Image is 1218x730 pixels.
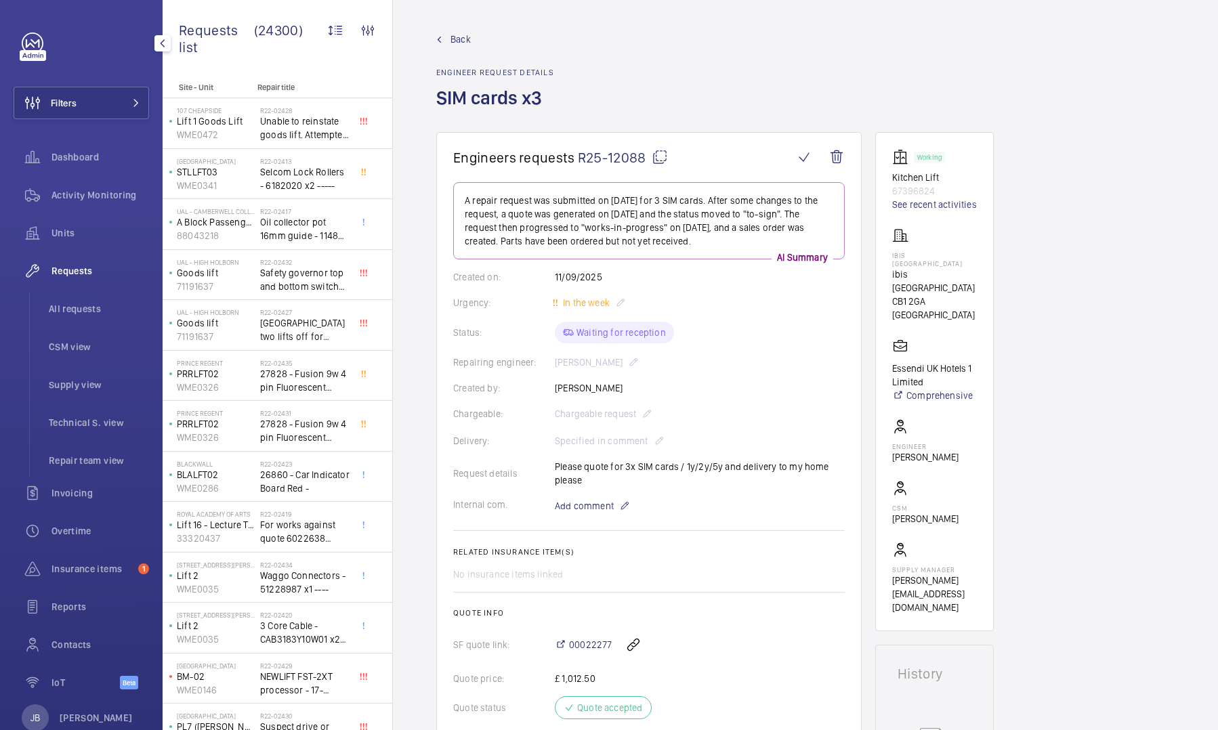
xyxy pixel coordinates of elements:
span: Insurance items [51,562,133,576]
p: Kitchen Lift [892,171,977,184]
span: Reports [51,600,149,614]
h2: R22-02429 [260,662,350,670]
span: [GEOGRAPHIC_DATA] two lifts off for safety governor rope switches at top and bottom. Immediate de... [260,316,350,343]
h1: SIM cards x3 [436,85,554,132]
p: Repair title [257,83,347,92]
p: Blackwall [177,460,255,468]
span: CSM view [49,340,149,353]
span: Contacts [51,638,149,651]
h2: R22-02423 [260,460,350,468]
p: ibis [GEOGRAPHIC_DATA] [892,267,977,295]
p: 33320437 [177,532,255,545]
p: Lift 2 [177,619,255,632]
p: Lift 2 [177,569,255,582]
p: A Block Passenger Lift 2 (B) L/H [177,215,255,229]
p: WME0286 [177,481,255,495]
h2: R22-02435 [260,359,350,367]
h2: R22-02430 [260,712,350,720]
p: Lift 16 - Lecture Theater Disabled Lift ([PERSON_NAME]) ([GEOGRAPHIC_DATA] ) [177,518,255,532]
h1: History [898,667,971,681]
span: Activity Monitoring [51,188,149,202]
span: Units [51,226,149,240]
span: Add comment [555,499,614,513]
p: PRRLFT02 [177,367,255,381]
span: 1 [138,563,149,574]
p: 71191637 [177,280,255,293]
p: AI Summary [772,251,833,264]
h2: R22-02427 [260,308,350,316]
p: WME0326 [177,431,255,444]
p: [STREET_ADDRESS][PERSON_NAME] [177,561,255,569]
span: 3 Core Cable - CAB3183Y10W01 x20 ----- [260,619,350,646]
span: Back [450,33,471,46]
p: UAL - High Holborn [177,258,255,266]
p: Lift 1 Goods Lift [177,114,255,128]
p: JB [30,711,40,725]
p: [PERSON_NAME][EMAIL_ADDRESS][DOMAIN_NAME] [892,574,977,614]
span: Requests [51,264,149,278]
p: Site - Unit [163,83,252,92]
p: [GEOGRAPHIC_DATA] [177,712,255,720]
span: Safety governor top and bottom switches not working from an immediate defect. Lift passenger lift... [260,266,350,293]
span: Requests list [179,22,254,56]
h2: R22-02419 [260,510,350,518]
span: Filters [51,96,77,110]
p: Working [917,155,942,160]
p: A repair request was submitted on [DATE] for 3 SIM cards. After some changes to the request, a qu... [465,194,833,248]
p: Prince Regent [177,359,255,367]
p: [PERSON_NAME] [892,450,959,464]
span: All requests [49,302,149,316]
p: Goods lift [177,316,255,330]
a: 00022277 [555,638,612,651]
p: PRRLFT02 [177,417,255,431]
p: UAL - Camberwell College of Arts [177,207,255,215]
span: Technical S. view [49,416,149,429]
span: Engineers requests [453,149,575,166]
p: CSM [892,504,959,512]
h2: Quote info [453,608,845,618]
a: Comprehensive [892,389,977,402]
p: WME0146 [177,683,255,697]
h2: R22-02417 [260,207,350,215]
h2: R22-02431 [260,409,350,417]
span: Supply view [49,378,149,391]
p: CB1 2GA [GEOGRAPHIC_DATA] [892,295,977,322]
h2: R22-02434 [260,561,350,569]
span: For works against quote 6022638 @£2197.00 [260,518,350,545]
span: 00022277 [569,638,612,651]
p: WME0035 [177,632,255,646]
span: 27828 - Fusion 9w 4 pin Fluorescent Lamp / Bulb - Used on Prince regent lift No2 car top test con... [260,367,350,394]
p: Goods lift [177,266,255,280]
span: Waggo Connectors - 51228987 x1 ---- [260,569,350,596]
span: Overtime [51,524,149,538]
p: Prince Regent [177,409,255,417]
span: 27828 - Fusion 9w 4 pin Fluorescent Lamp / Bulb - Used on Prince regent lift No2 car top test con... [260,417,350,444]
p: [GEOGRAPHIC_DATA] [177,662,255,670]
h2: R22-02413 [260,157,350,165]
span: 26860 - Car Indicator Board Red - [260,468,350,495]
span: R25-12088 [578,149,668,166]
p: Supply manager [892,565,977,574]
p: BM-02 [177,670,255,683]
p: WME0326 [177,381,255,394]
p: royal academy of arts [177,510,255,518]
h2: R22-02428 [260,106,350,114]
h2: R22-02432 [260,258,350,266]
p: [STREET_ADDRESS][PERSON_NAME] [177,611,255,619]
span: Selcom Lock Rollers - 6182020 x2 ----- [260,165,350,192]
span: Invoicing [51,486,149,500]
span: Repair team view [49,454,149,467]
p: Essendi UK Hotels 1 Limited [892,362,977,389]
span: Oil collector pot 16mm guide - 11482 x2 [260,215,350,242]
a: See recent activities [892,198,977,211]
p: WME0035 [177,582,255,596]
p: Engineer [892,442,959,450]
h2: Engineer request details [436,68,554,77]
p: BLALFT02 [177,468,255,481]
span: Unable to reinstate goods lift. Attempted to swap control boards with PL2, no difference. Technic... [260,114,350,142]
span: NEWLIFT FST-2XT processor - 17-02000003 1021,00 euros x1 [260,670,350,697]
p: [PERSON_NAME] [60,711,133,725]
span: Beta [120,676,138,689]
p: [GEOGRAPHIC_DATA] [177,157,255,165]
span: Dashboard [51,150,149,164]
